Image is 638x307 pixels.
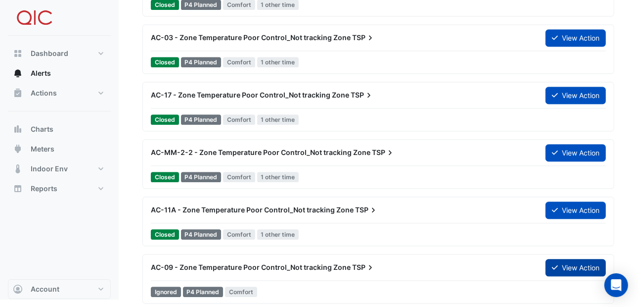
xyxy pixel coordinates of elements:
span: TSP [352,262,375,272]
span: TSP [351,90,374,100]
button: Meters [8,139,111,159]
span: Meters [31,144,54,154]
span: Ignored [151,287,181,297]
app-icon: Meters [13,144,23,154]
span: Comfort [223,114,255,125]
span: Dashboard [31,49,68,58]
app-icon: Actions [13,88,23,98]
button: Indoor Env [8,159,111,179]
span: AC-MM-2-2 - Zone Temperature Poor Control_Not tracking Zone [151,148,370,156]
button: Charts [8,119,111,139]
div: P4 Planned [181,114,222,125]
span: Closed [151,229,179,240]
span: TSP [352,33,375,43]
span: 1 other time [257,57,299,67]
button: Actions [8,83,111,103]
span: Comfort [223,57,255,67]
button: Reports [8,179,111,199]
app-icon: Reports [13,184,23,194]
span: Closed [151,114,179,125]
span: Alerts [31,68,51,78]
span: Closed [151,172,179,182]
button: View Action [546,144,606,161]
app-icon: Charts [13,124,23,134]
div: P4 Planned [181,172,222,182]
div: P4 Planned [181,229,222,240]
div: Open Intercom Messenger [604,273,628,297]
button: View Action [546,87,606,104]
span: Comfort [223,172,255,182]
span: AC-03 - Zone Temperature Poor Control_Not tracking Zone [151,33,351,42]
button: View Action [546,259,606,276]
button: Dashboard [8,44,111,63]
app-icon: Alerts [13,68,23,78]
span: AC-09 - Zone Temperature Poor Control_Not tracking Zone [151,263,351,271]
span: TSP [355,205,378,215]
span: Indoor Env [31,164,68,174]
span: Reports [31,184,57,194]
img: Company Logo [12,8,56,28]
button: View Action [546,29,606,47]
app-icon: Dashboard [13,49,23,58]
span: Closed [151,57,179,67]
button: Alerts [8,63,111,83]
div: P4 Planned [181,57,222,67]
span: 1 other time [257,172,299,182]
span: TSP [372,148,395,157]
span: AC-17 - Zone Temperature Poor Control_Not tracking Zone [151,91,349,99]
span: Comfort [225,287,257,297]
span: 1 other time [257,229,299,240]
span: 1 other time [257,114,299,125]
span: Actions [31,88,57,98]
div: P4 Planned [183,287,224,297]
button: Account [8,279,111,299]
button: View Action [546,202,606,219]
app-icon: Indoor Env [13,164,23,174]
span: Comfort [223,229,255,240]
span: Charts [31,124,53,134]
span: Account [31,284,59,294]
span: AC-11A - Zone Temperature Poor Control_Not tracking Zone [151,205,354,214]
